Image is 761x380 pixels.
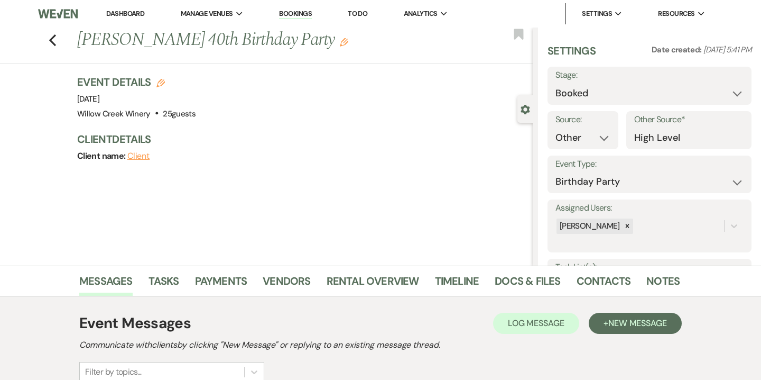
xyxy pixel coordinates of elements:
[77,94,99,104] span: [DATE]
[127,152,150,160] button: Client
[340,37,348,47] button: Edit
[555,260,744,275] label: Task List(s):
[79,312,191,334] h1: Event Messages
[547,43,596,67] h3: Settings
[38,3,78,25] img: Weven Logo
[181,8,233,19] span: Manage Venues
[589,313,682,334] button: +New Message
[263,273,310,296] a: Vendors
[495,273,560,296] a: Docs & Files
[555,157,744,172] label: Event Type:
[555,112,610,128] label: Source:
[658,8,694,19] span: Resources
[582,8,612,19] span: Settings
[279,9,312,19] a: Bookings
[404,8,438,19] span: Analytics
[149,273,179,296] a: Tasks
[521,104,530,114] button: Close lead details
[77,108,151,119] span: Willow Creek Winery
[77,132,522,147] h3: Client Details
[577,273,631,296] a: Contacts
[556,219,621,234] div: [PERSON_NAME]
[508,318,564,329] span: Log Message
[77,75,196,89] h3: Event Details
[348,9,367,18] a: To Do
[77,28,438,53] h1: [PERSON_NAME] 40th Birthday Party
[77,150,127,161] span: Client name:
[703,44,751,55] span: [DATE] 5:41 PM
[652,44,703,55] span: Date created:
[555,68,744,83] label: Stage:
[85,366,142,378] div: Filter by topics...
[327,273,419,296] a: Rental Overview
[555,201,744,216] label: Assigned Users:
[608,318,667,329] span: New Message
[106,9,144,18] a: Dashboard
[195,273,247,296] a: Payments
[493,313,579,334] button: Log Message
[163,108,196,119] span: 25 guests
[634,112,744,128] label: Other Source*
[79,273,133,296] a: Messages
[646,273,680,296] a: Notes
[435,273,479,296] a: Timeline
[79,339,682,351] h2: Communicate with clients by clicking "New Message" or replying to an existing message thread.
